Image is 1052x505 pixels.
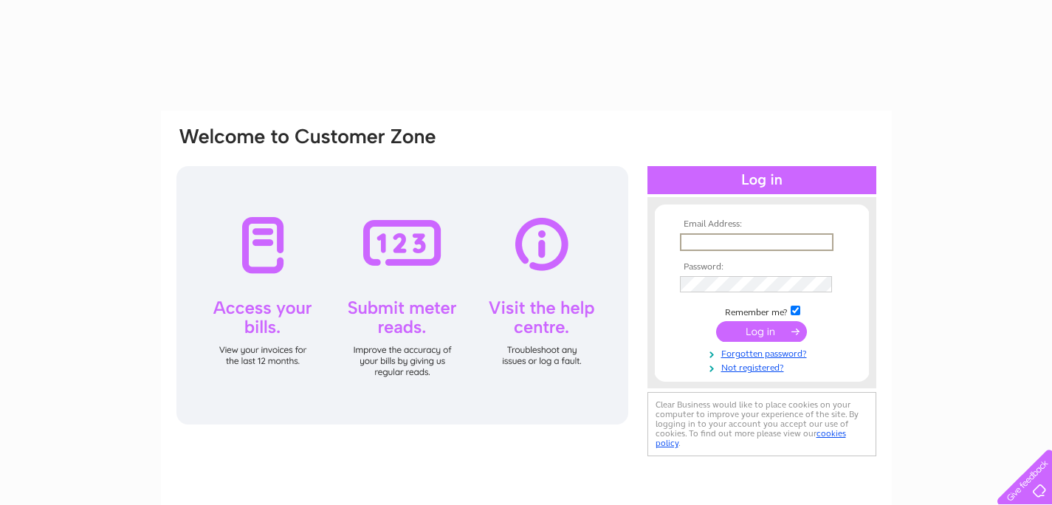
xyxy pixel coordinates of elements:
[656,428,846,448] a: cookies policy
[676,219,848,230] th: Email Address:
[680,346,848,360] a: Forgotten password?
[680,360,848,374] a: Not registered?
[647,392,876,456] div: Clear Business would like to place cookies on your computer to improve your experience of the sit...
[676,262,848,272] th: Password:
[676,303,848,318] td: Remember me?
[716,321,807,342] input: Submit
